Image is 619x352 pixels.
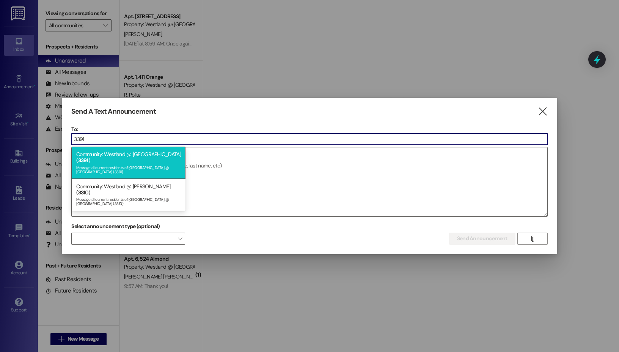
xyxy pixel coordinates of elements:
h3: Send A Text Announcement [71,107,156,116]
span: Send Announcement [457,235,507,242]
i:  [529,236,535,242]
label: Select announcement type (optional) [71,221,160,232]
button: Send Announcement [449,233,515,245]
div: Community: Westland @ [GEOGRAPHIC_DATA] ( ) [72,147,185,178]
div: Message all current residents of [GEOGRAPHIC_DATA] @ [GEOGRAPHIC_DATA] (3310) [76,196,181,206]
span: 331 [78,189,85,196]
span: 3391 [78,157,88,164]
input: Type to select the units, buildings, or communities you want to message. (e.g. 'Unit 1A', 'Buildi... [72,133,547,145]
div: Community: Westland @ [PERSON_NAME] ( 0) [72,179,185,211]
p: To: [71,125,548,133]
div: Message all current residents of [GEOGRAPHIC_DATA] @ [GEOGRAPHIC_DATA] (3391) [76,164,181,174]
i:  [537,108,548,116]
